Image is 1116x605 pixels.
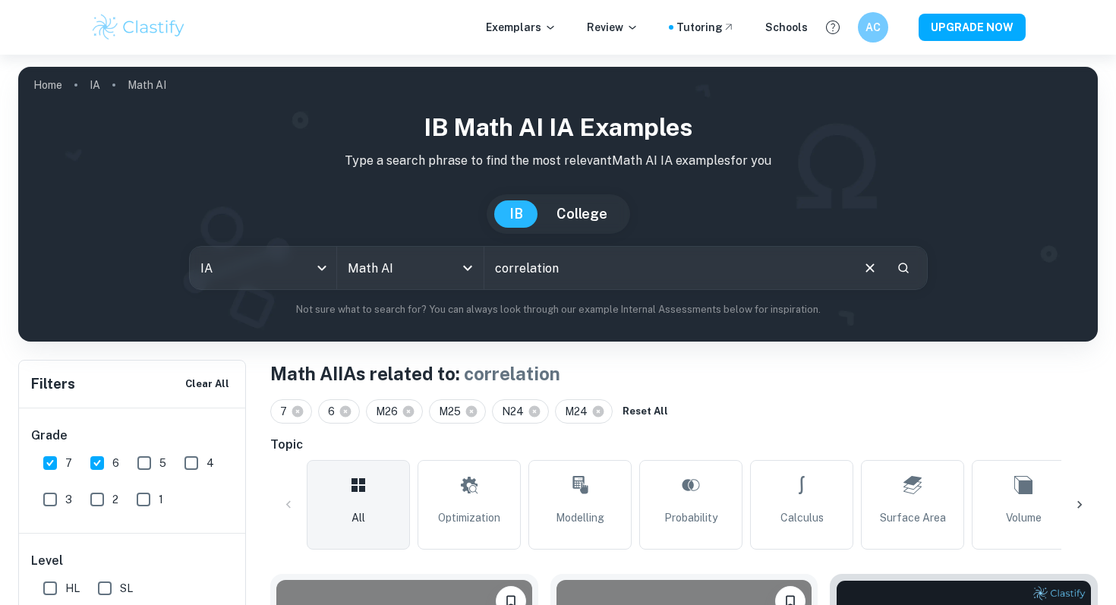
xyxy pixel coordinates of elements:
[429,399,486,424] div: M25
[856,254,884,282] button: Clear
[880,509,946,526] span: Surface Area
[765,19,808,36] a: Schools
[30,152,1086,170] p: Type a search phrase to find the most relevant Math AI IA examples for you
[270,436,1098,454] h6: Topic
[439,403,468,420] span: M25
[112,455,119,471] span: 6
[541,200,623,228] button: College
[181,373,233,395] button: Clear All
[18,67,1098,342] img: profile cover
[780,509,824,526] span: Calculus
[328,403,342,420] span: 6
[919,14,1026,41] button: UPGRADE NOW
[366,399,423,424] div: M26
[190,247,336,289] div: IA
[65,455,72,471] span: 7
[820,14,846,40] button: Help and Feedback
[65,491,72,508] span: 3
[555,399,613,424] div: M24
[565,403,594,420] span: M24
[112,491,118,508] span: 2
[159,455,166,471] span: 5
[492,399,549,424] div: N24
[206,455,214,471] span: 4
[128,77,166,93] p: Math AI
[486,19,556,36] p: Exemplars
[270,399,312,424] div: 7
[318,399,360,424] div: 6
[587,19,638,36] p: Review
[676,19,735,36] a: Tutoring
[31,552,235,570] h6: Level
[494,200,538,228] button: IB
[33,74,62,96] a: Home
[464,363,560,384] span: correlation
[90,74,100,96] a: IA
[159,491,163,508] span: 1
[90,12,187,43] img: Clastify logo
[891,255,916,281] button: Search
[352,509,365,526] span: All
[270,360,1098,387] h1: Math AI IAs related to:
[30,109,1086,146] h1: IB Math AI IA examples
[1006,509,1042,526] span: Volume
[502,403,531,420] span: N24
[65,580,80,597] span: HL
[31,427,235,445] h6: Grade
[619,400,672,423] button: Reset All
[30,302,1086,317] p: Not sure what to search for? You can always look through our example Internal Assessments below f...
[556,509,604,526] span: Modelling
[457,257,478,279] button: Open
[120,580,133,597] span: SL
[280,403,294,420] span: 7
[31,373,75,395] h6: Filters
[664,509,717,526] span: Probability
[858,12,888,43] button: AC
[376,403,405,420] span: M26
[865,19,882,36] h6: AC
[438,509,500,526] span: Optimization
[484,247,850,289] input: E.g. voronoi diagrams, IBD candidates spread, music...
